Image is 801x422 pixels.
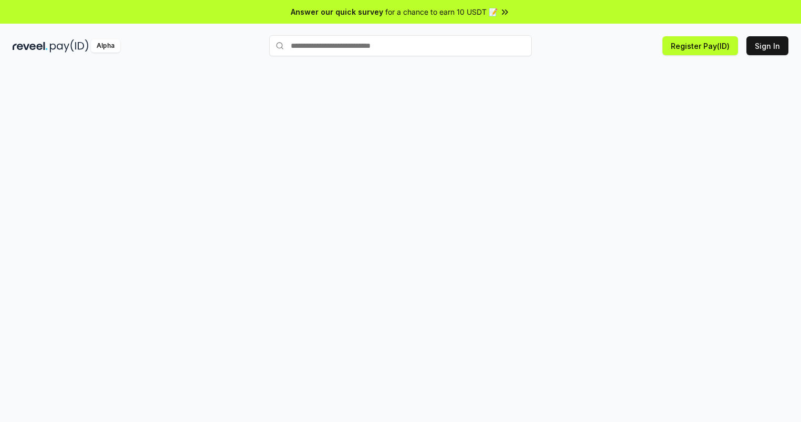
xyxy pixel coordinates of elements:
[746,36,788,55] button: Sign In
[13,39,48,53] img: reveel_dark
[662,36,738,55] button: Register Pay(ID)
[91,39,120,53] div: Alpha
[50,39,89,53] img: pay_id
[291,6,383,17] span: Answer our quick survey
[385,6,498,17] span: for a chance to earn 10 USDT 📝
